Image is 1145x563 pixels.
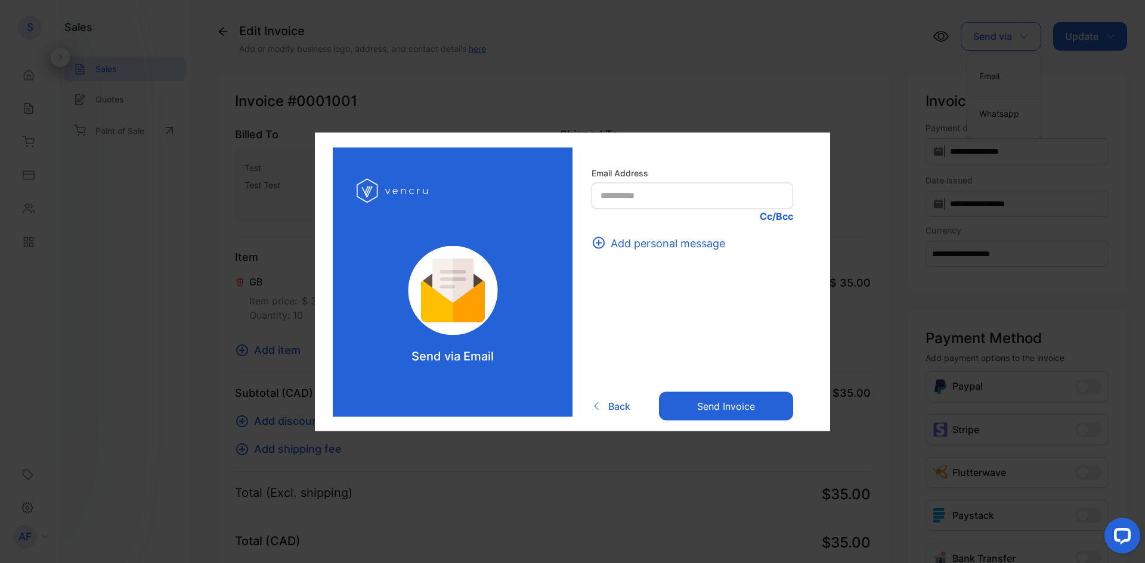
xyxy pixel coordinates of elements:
[1095,513,1145,563] iframe: LiveChat chat widget
[592,209,793,223] p: Cc/Bcc
[392,245,514,335] img: log
[659,392,793,421] button: Send invoice
[592,166,793,179] label: Email Address
[611,235,725,251] span: Add personal message
[608,399,630,413] span: Back
[592,235,732,251] button: Add personal message
[357,171,431,210] img: log
[411,347,494,365] p: Send via Email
